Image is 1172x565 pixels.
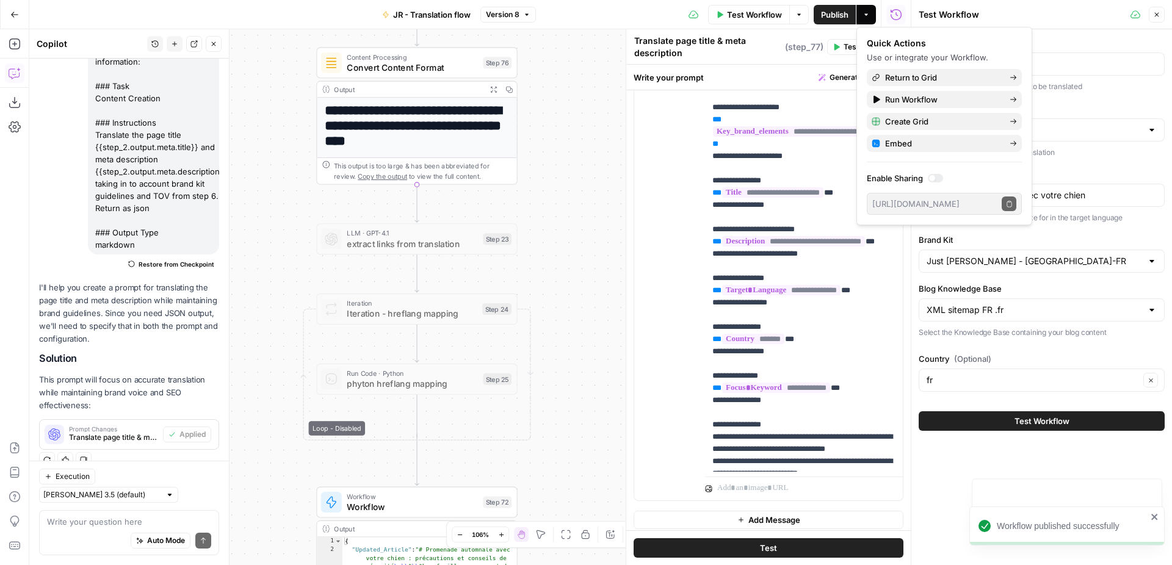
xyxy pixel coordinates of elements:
[919,326,1165,339] p: Select the Knowledge Base containing your blog content
[483,233,512,245] div: Step 23
[39,373,219,412] p: This prompt will focus on accurate translation while maintaining brand voice and SEO effectiveness:
[748,514,800,526] span: Add Message
[347,298,477,308] span: Iteration
[393,9,471,21] span: JR - Translation flow
[634,35,782,59] textarea: Translate page title & meta description
[39,281,219,346] p: I'll help you create a prompt for translating the page title and meta description while maintaini...
[415,434,419,486] g: Edge from step_24-iteration-end to step_72
[919,146,1165,159] p: Select the target language for translation
[919,37,1165,49] label: Original Blog URL
[954,353,991,365] span: (Optional)
[867,37,1022,49] div: Quick Actions
[1015,415,1069,427] span: Test Workflow
[347,368,478,378] span: Run Code · Python
[347,52,478,62] span: Content Processing
[919,103,1165,115] label: Target Language
[626,65,911,90] div: Write your prompt
[163,426,211,442] button: Applied
[43,489,161,501] input: Claude Sonnet 3.5 (default)
[483,373,512,385] div: Step 25
[69,432,158,443] span: Translate page title & meta description (step_77)
[347,228,478,239] span: LLM · GPT-4.1
[867,52,988,62] span: Use or integrate your Workflow.
[830,72,888,83] span: Generate with AI
[486,9,519,20] span: Version 8
[39,353,219,364] h2: Solution
[480,7,536,23] button: Version 8
[997,520,1147,532] div: Workflow published successfully
[358,172,407,180] span: Copy the output
[334,160,512,181] div: This output is too large & has been abbreviated for review. to view the full content.
[919,81,1165,93] p: Enter the full URL of the blog post to be translated
[634,538,903,558] button: Test
[415,325,419,362] g: Edge from step_24 to step_25
[335,537,342,545] span: Toggle code folding, rows 1 through 3
[179,429,206,440] span: Applied
[415,9,419,46] g: Edge from step_75 to step_76
[347,237,478,250] span: extract links from translation
[919,353,1165,365] label: Country
[919,282,1165,295] label: Blog Knowledge Base
[785,41,823,53] span: ( step_77 )
[37,38,143,50] div: Copilot
[415,185,419,223] g: Edge from step_76 to step_23
[814,70,903,85] button: Generate with AI
[927,124,1142,136] input: fr
[334,524,482,534] div: Output
[814,5,856,24] button: Publish
[415,254,419,292] g: Edge from step_23 to step_24
[827,39,864,55] button: Test
[867,172,1022,184] label: Enable Sharing
[131,533,190,549] button: Auto Mode
[139,259,214,269] span: Restore from Checkpoint
[1151,512,1159,522] button: close
[472,530,489,539] span: 106%
[69,426,158,432] span: Prompt Changes
[844,41,859,52] span: Test
[375,5,478,24] button: JR - Translation flow
[347,61,478,74] span: Convert Content Format
[123,257,219,272] button: Restore from Checkpoint
[885,115,1000,128] span: Create Grid
[334,84,482,95] div: Output
[919,168,1165,180] label: Focus Keyword
[88,40,219,254] div: Write a prompt using the following information: ### Task Content Creation ### Instructions Transl...
[39,469,95,484] button: Execution
[316,293,517,325] div: Loop - DisabledIterationIteration - hreflang mappingStep 24
[885,71,1000,84] span: Return to Grid
[919,234,1165,246] label: Brand Kit
[325,56,338,69] img: o3r9yhbrn24ooq0tey3lueqptmfj
[927,255,1142,267] input: Just Russel - France-FR
[927,304,1142,316] input: XML sitemap FR .fr
[56,471,90,482] span: Execution
[708,5,789,24] button: Test Workflow
[347,491,478,502] span: Workflow
[347,307,477,320] span: Iteration - hreflang mapping
[760,542,777,554] span: Test
[919,411,1165,431] button: Test Workflow
[483,497,512,508] div: Step 72
[634,511,903,529] button: Add Message
[316,364,517,395] div: Run Code · Pythonphyton hreflang mappingStep 25
[821,9,848,21] span: Publish
[919,212,1165,224] p: Enter the main keyword to optimize for in the target language
[727,9,782,21] span: Test Workflow
[927,374,1140,386] input: fr
[483,57,512,68] div: Step 76
[482,303,512,315] div: Step 24
[147,535,185,546] span: Auto Mode
[347,500,478,513] span: Workflow
[885,137,1000,149] span: Embed
[347,377,478,390] span: phyton hreflang mapping
[317,537,342,545] div: 1
[885,93,1000,106] span: Run Workflow
[316,223,517,254] div: LLM · GPT-4.1extract links from translationStep 23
